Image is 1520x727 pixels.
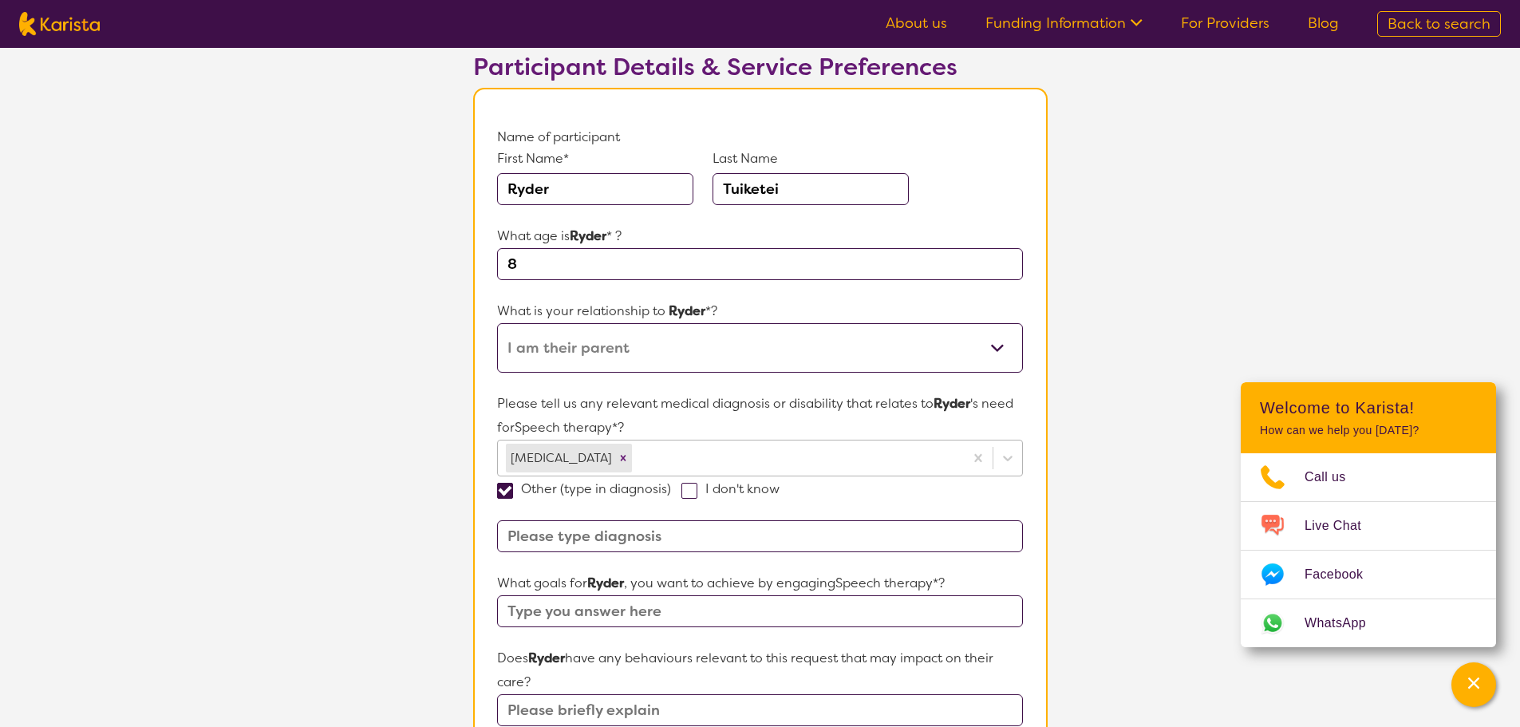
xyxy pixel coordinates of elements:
[497,520,1022,552] input: Please type diagnosis
[1388,14,1490,34] span: Back to search
[1241,453,1496,647] ul: Choose channel
[1377,11,1501,37] a: Back to search
[528,650,565,666] strong: Ryder
[886,14,947,33] a: About us
[497,392,1022,440] p: Please tell us any relevant medical diagnosis or disability that relates to 's need for Speech th...
[506,444,614,472] div: [MEDICAL_DATA]
[497,571,1022,595] p: What goals for , you want to achieve by engaging Speech therapy *?
[497,149,693,168] p: First Name*
[497,224,1022,248] p: What age is * ?
[1260,424,1477,437] p: How can we help you [DATE]?
[497,248,1022,280] input: Type here
[497,125,1022,149] p: Name of participant
[1305,611,1385,635] span: WhatsApp
[934,395,970,412] strong: Ryder
[713,149,909,168] p: Last Name
[570,227,606,244] strong: Ryder
[497,646,1022,694] p: Does have any behaviours relevant to this request that may impact on their care?
[669,302,705,319] strong: Ryder
[1305,465,1365,489] span: Call us
[1241,599,1496,647] a: Web link opens in a new tab.
[1305,514,1380,538] span: Live Chat
[1260,398,1477,417] h2: Welcome to Karista!
[1241,382,1496,647] div: Channel Menu
[473,53,1048,81] h2: Participant Details & Service Preferences
[681,480,790,497] label: I don't know
[1305,563,1382,587] span: Facebook
[497,694,1022,726] input: Please briefly explain
[497,480,681,497] label: Other (type in diagnosis)
[19,12,100,36] img: Karista logo
[587,575,624,591] strong: Ryder
[1451,662,1496,707] button: Channel Menu
[1308,14,1339,33] a: Blog
[497,299,1022,323] p: What is your relationship to *?
[1181,14,1269,33] a: For Providers
[614,444,632,472] div: Remove ADHD
[985,14,1143,33] a: Funding Information
[497,595,1022,627] input: Type you answer here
